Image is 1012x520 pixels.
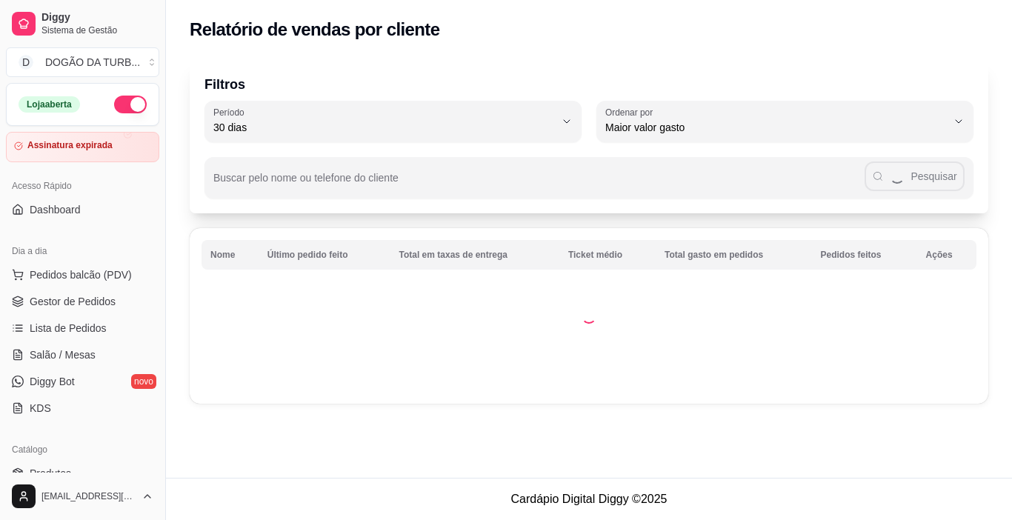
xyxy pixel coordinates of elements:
a: DiggySistema de Gestão [6,6,159,41]
a: Dashboard [6,198,159,221]
article: Assinatura expirada [27,140,113,151]
span: KDS [30,401,51,416]
label: Ordenar por [605,106,658,119]
span: Salão / Mesas [30,347,96,362]
span: Maior valor gasto [605,120,947,135]
button: Alterar Status [114,96,147,113]
a: Diggy Botnovo [6,370,159,393]
button: [EMAIL_ADDRESS][DOMAIN_NAME] [6,479,159,514]
p: Filtros [204,74,973,95]
span: Diggy [41,11,153,24]
a: Produtos [6,461,159,485]
div: Dia a dia [6,239,159,263]
span: Diggy Bot [30,374,75,389]
a: Lista de Pedidos [6,316,159,340]
button: Select a team [6,47,159,77]
a: KDS [6,396,159,420]
footer: Cardápio Digital Diggy © 2025 [166,478,1012,520]
span: D [19,55,33,70]
input: Buscar pelo nome ou telefone do cliente [213,176,865,191]
span: Produtos [30,466,71,481]
div: Acesso Rápido [6,174,159,198]
label: Período [213,106,249,119]
a: Salão / Mesas [6,343,159,367]
span: Lista de Pedidos [30,321,107,336]
button: Período30 dias [204,101,582,142]
h2: Relatório de vendas por cliente [190,18,440,41]
span: Dashboard [30,202,81,217]
span: [EMAIL_ADDRESS][DOMAIN_NAME] [41,490,136,502]
div: Loja aberta [19,96,80,113]
span: Sistema de Gestão [41,24,153,36]
button: Pedidos balcão (PDV) [6,263,159,287]
div: Catálogo [6,438,159,461]
span: Gestor de Pedidos [30,294,116,309]
span: Pedidos balcão (PDV) [30,267,132,282]
div: DOGÃO DA TURB ... [45,55,140,70]
a: Gestor de Pedidos [6,290,159,313]
span: 30 dias [213,120,555,135]
button: Ordenar porMaior valor gasto [596,101,973,142]
a: Assinatura expirada [6,132,159,162]
div: Loading [582,309,596,324]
